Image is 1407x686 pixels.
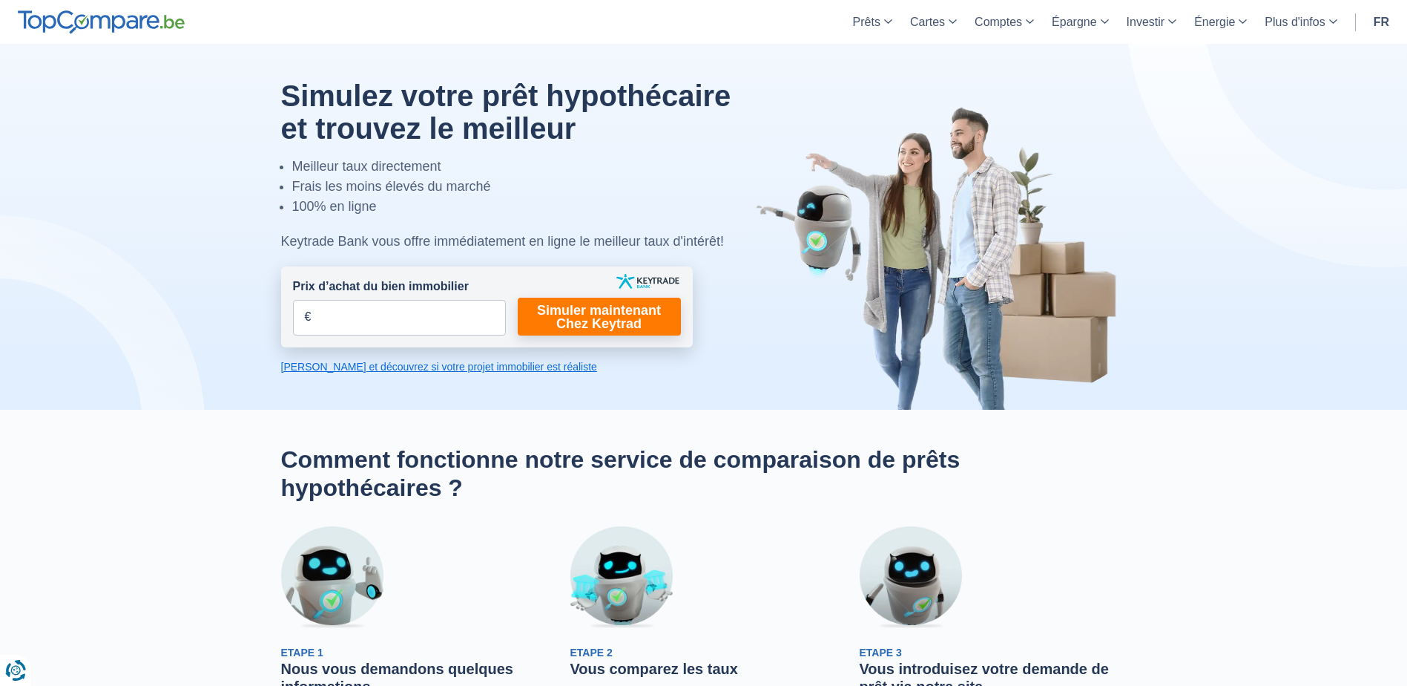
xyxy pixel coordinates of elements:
h1: Simulez votre prêt hypothécaire et trouvez le meilleur [281,79,765,145]
span: Etape 3 [860,647,902,659]
li: Meilleur taux directement [292,157,765,177]
span: Etape 1 [281,647,323,659]
span: € [305,309,312,326]
label: Prix d’achat du bien immobilier [293,278,469,295]
li: 100% en ligne [292,197,765,217]
img: Etape 1 [281,526,383,629]
img: keytrade [616,274,679,289]
div: Keytrade Bank vous offre immédiatement en ligne le meilleur taux d'intérêt! [281,232,765,252]
img: Etape 3 [860,526,962,629]
h2: Comment fonctionne notre service de comparaison de prêts hypothécaires ? [281,445,1127,503]
img: image-hero [756,105,1127,410]
a: Simuler maintenant Chez Keytrad [518,298,681,336]
img: TopCompare [18,10,185,34]
li: Frais les moins élevés du marché [292,177,765,197]
a: [PERSON_NAME] et découvrez si votre projet immobilier est réaliste [281,359,693,374]
span: Etape 2 [570,647,613,659]
h3: Vous comparez les taux [570,660,837,678]
img: Etape 2 [570,526,673,629]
